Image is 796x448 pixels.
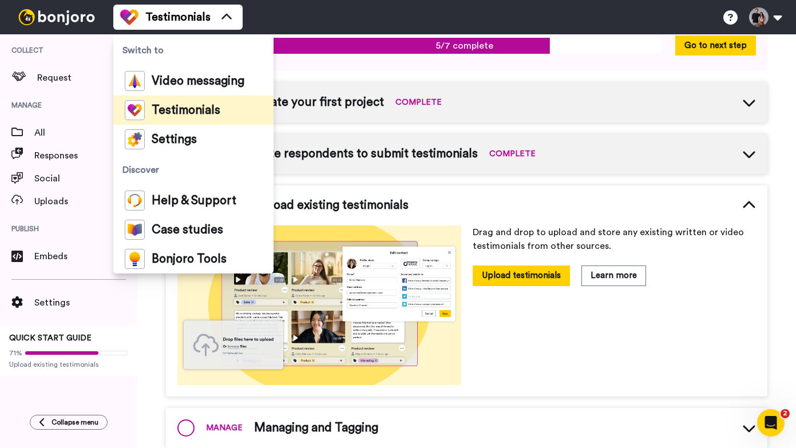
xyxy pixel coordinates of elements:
[206,422,243,434] span: MANAGE
[113,66,274,96] a: Video messaging
[34,126,137,140] span: All
[34,296,137,310] span: Settings
[52,418,98,427] span: Collapse menu
[113,186,274,215] a: Help & Support
[9,334,92,342] span: QUICK START GUIDE
[34,172,137,185] span: Social
[473,225,757,253] p: Drag and drop to upload and store any existing written or video testimonials from other sources.
[395,97,442,108] span: COMPLETE
[250,94,384,111] span: Create your first project
[473,265,570,286] button: Upload testimonials
[152,195,236,207] span: Help & Support
[254,419,378,437] span: Managing and Tagging
[152,224,223,236] span: Case studies
[125,129,145,149] img: settings-colored.svg
[675,35,756,55] button: Go to next step
[9,348,22,358] span: 71%
[145,9,211,25] span: Testimonials
[152,76,244,87] span: Video messaging
[113,154,274,186] span: Discover
[581,265,646,286] button: Learn more
[152,105,220,116] span: Testimonials
[265,37,664,54] span: 5/7 complete
[30,415,108,430] button: Collapse menu
[125,249,145,269] img: bj-tools-colored.svg
[125,191,145,211] img: help-and-support-colored.svg
[254,197,409,214] span: Upload existing testimonials
[14,9,100,25] img: bj-logo-header-white.svg
[34,249,137,263] span: Embeds
[152,253,227,265] span: Bonjoro Tools
[120,8,138,26] img: tm-color.svg
[113,125,274,154] a: Settings
[113,244,274,273] a: Bonjoro Tools
[152,134,197,145] span: Settings
[757,409,785,437] iframe: Intercom live chat
[125,71,145,91] img: vm-color.svg
[250,145,478,162] span: Invite respondents to submit testimonials
[37,71,137,85] span: Request
[177,225,461,385] img: 4a9e73a18bff383a38bab373c66e12b8.png
[113,215,274,244] a: Case studies
[113,96,274,125] a: Testimonials
[9,360,128,369] span: Upload existing testimonials
[34,195,137,208] span: Uploads
[125,100,145,120] img: tm-color.svg
[489,148,536,160] span: COMPLETE
[113,34,274,66] span: Switch to
[125,220,145,240] img: case-study-colored.svg
[34,149,137,162] span: Responses
[781,409,790,418] span: 2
